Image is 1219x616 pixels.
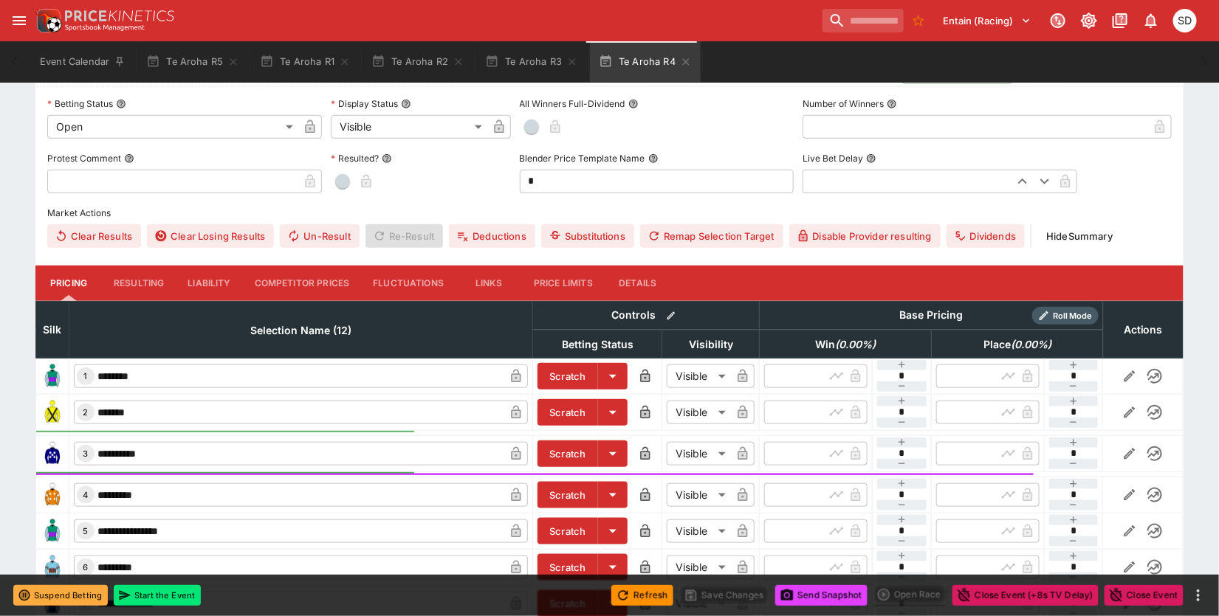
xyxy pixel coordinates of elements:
[538,399,598,426] button: Scratch
[36,301,69,358] th: Silk
[538,554,598,581] button: Scratch
[41,483,64,507] img: runner 4
[365,224,443,248] span: Re-Result
[147,224,274,248] button: Clear Losing Results
[887,99,897,109] button: Number of Winners
[331,115,487,139] div: Visible
[1103,301,1183,358] th: Actions
[803,97,884,110] p: Number of Winners
[32,6,62,35] img: PriceKinetics Logo
[538,363,598,390] button: Scratch
[80,526,92,536] span: 5
[907,9,930,32] button: No Bookmarks
[6,7,32,34] button: open drawer
[243,266,362,301] button: Competitor Prices
[65,10,174,21] img: PriceKinetics
[1011,336,1051,353] em: ( 0.00 %)
[640,224,783,248] button: Remap Selection Target
[605,266,671,301] button: Details
[401,99,411,109] button: Display Status
[31,41,134,83] button: Event Calendar
[648,153,659,164] button: Blender Price Template Name
[894,306,969,325] div: Base Pricing
[935,9,1040,32] button: Select Tenant
[114,585,201,606] button: Start the Event
[803,152,863,165] p: Live Bet Delay
[234,322,368,339] span: Selection Name (12)
[456,266,522,301] button: Links
[476,41,587,83] button: Te Aroha R3
[667,442,731,466] div: Visible
[41,519,64,543] img: runner 5
[1037,224,1122,248] button: HideSummary
[952,585,1099,606] button: Close Event (+8s TV Delay)
[835,336,876,353] em: ( 0.00 %)
[522,266,605,301] button: Price Limits
[628,99,639,109] button: All Winners Full-Dividend
[116,99,126,109] button: Betting Status
[611,585,673,606] button: Refresh
[1105,585,1184,606] button: Close Event
[667,483,731,507] div: Visible
[41,401,64,424] img: runner 2
[1076,7,1102,34] button: Toggle light/dark mode
[47,115,298,139] div: Open
[363,41,473,83] button: Te Aroha R2
[47,152,121,165] p: Protest Comment
[13,585,108,606] button: Suspend Betting
[520,97,625,110] p: All Winners Full-Dividend
[331,152,379,165] p: Resulted?
[546,336,650,353] span: Betting Status
[35,266,102,301] button: Pricing
[538,440,598,467] button: Scratch
[41,556,64,579] img: runner 6
[590,41,701,83] button: Te Aroha R4
[662,306,681,325] button: Bulk edit
[47,224,141,248] button: Clear Results
[823,9,904,32] input: search
[80,407,92,418] span: 2
[47,97,113,110] p: Betting Status
[137,41,248,83] button: Te Aroha R5
[102,266,176,301] button: Resulting
[1169,4,1201,37] button: Stuart Dibb
[449,224,535,248] button: Deductions
[176,266,242,301] button: Liability
[667,364,731,388] div: Visible
[1189,586,1207,604] button: more
[80,449,92,459] span: 3
[789,224,941,248] button: Disable Provider resulting
[673,336,749,353] span: Visibility
[1045,7,1071,34] button: Connected to PK
[331,97,398,110] p: Display Status
[866,153,876,164] button: Live Bet Delay
[280,224,359,248] button: Un-Result
[1138,7,1164,34] button: Notifications
[967,336,1068,353] span: Place(0.00%)
[41,364,64,388] img: runner 1
[1173,9,1197,32] div: Stuart Dibb
[541,224,634,248] button: Substitutions
[124,153,134,164] button: Protest Comment
[80,562,92,572] span: 6
[667,401,731,424] div: Visible
[873,584,947,605] div: split button
[799,336,892,353] span: Win(0.00%)
[533,301,760,330] th: Controls
[520,152,645,165] p: Blender Price Template Name
[538,518,598,544] button: Scratch
[775,585,868,606] button: Send Snapshot
[1047,310,1099,322] span: Roll Mode
[1032,307,1099,325] div: Show/hide Price Roll mode configuration.
[47,202,1172,224] label: Market Actions
[251,41,360,83] button: Te Aroha R1
[361,266,456,301] button: Fluctuations
[41,442,64,466] img: runner 3
[947,224,1025,248] button: Dividends
[667,519,731,543] div: Visible
[1107,7,1133,34] button: Documentation
[81,371,91,381] span: 1
[382,153,392,164] button: Resulted?
[538,482,598,508] button: Scratch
